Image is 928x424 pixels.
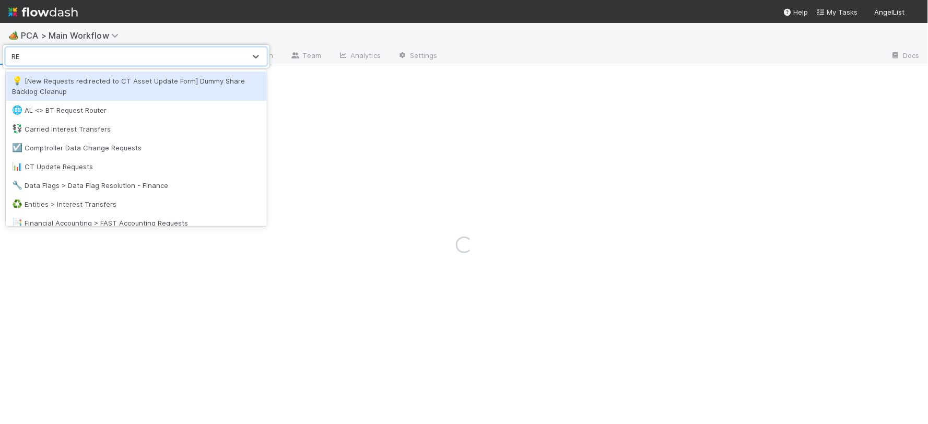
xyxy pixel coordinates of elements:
div: Carried Interest Transfers [12,124,261,134]
div: Data Flags > Data Flag Resolution - Finance [12,180,261,191]
div: CT Update Requests [12,161,261,172]
span: 💱 [12,124,22,133]
div: [New Requests redirected to CT Asset Update Form] Dummy Share Backlog Cleanup [12,76,261,97]
div: Comptroller Data Change Requests [12,143,261,153]
span: 📑 [12,218,22,227]
span: 📊 [12,162,22,171]
div: AL <> BT Request Router [12,105,261,115]
span: 🌐 [12,105,22,114]
span: 💡 [12,76,22,85]
div: Entities > Interest Transfers [12,199,261,209]
span: ♻️ [12,199,22,208]
span: ☑️ [12,143,22,152]
span: 🔧 [12,181,22,190]
div: Financial Accounting > FAST Accounting Requests [12,218,261,228]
